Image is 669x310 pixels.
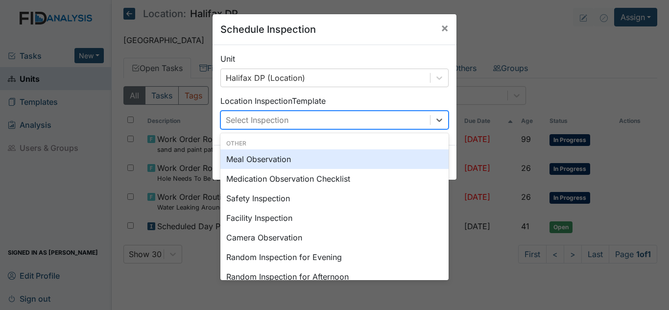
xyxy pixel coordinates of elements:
[220,228,449,247] div: Camera Observation
[220,208,449,228] div: Facility Inspection
[220,189,449,208] div: Safety Inspection
[220,247,449,267] div: Random Inspection for Evening
[220,139,449,148] div: Other
[220,267,449,286] div: Random Inspection for Afternoon
[220,149,449,169] div: Meal Observation
[433,14,456,42] button: Close
[226,72,305,84] div: Halifax DP (Location)
[220,95,326,107] label: Location Inspection Template
[441,21,449,35] span: ×
[220,53,235,65] label: Unit
[226,114,288,126] div: Select Inspection
[220,22,316,37] h5: Schedule Inspection
[220,169,449,189] div: Medication Observation Checklist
